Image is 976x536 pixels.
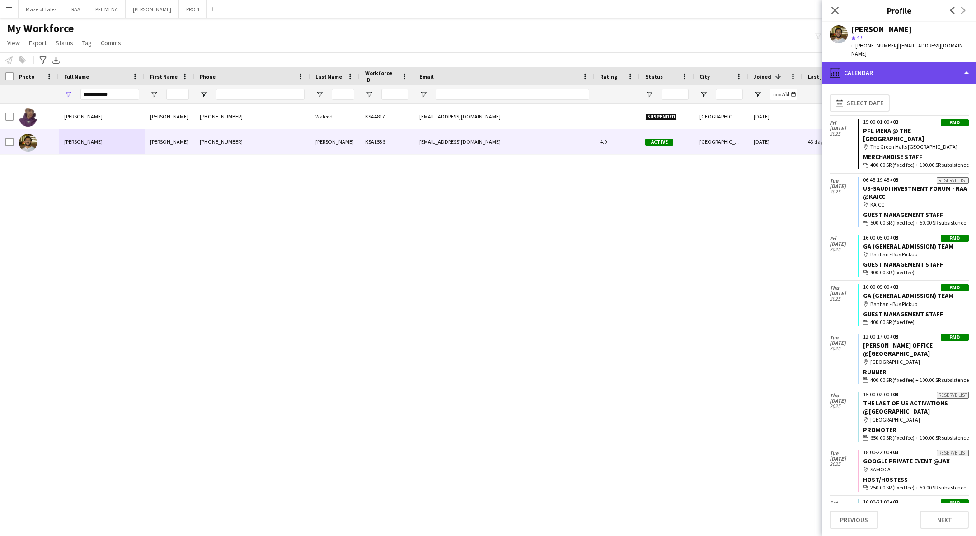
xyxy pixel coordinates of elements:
[145,104,194,129] div: [PERSON_NAME]
[863,310,969,318] div: Guest Management Staff
[822,5,976,16] h3: Profile
[830,500,858,506] span: Sat
[52,37,77,49] a: Status
[365,70,398,83] span: Workforce ID
[38,55,48,66] app-action-btn: Advanced filters
[870,434,969,442] span: 650.00 SR (fixed fee) + 100.00 SR subsistence
[200,90,208,99] button: Open Filter Menu
[863,201,969,209] div: KAICC
[645,73,663,80] span: Status
[937,392,969,399] div: Reserve list
[699,73,710,80] span: City
[941,235,969,242] div: Paid
[699,90,708,99] button: Open Filter Menu
[830,296,858,301] span: 2025
[179,0,207,18] button: PRO 4
[863,250,969,259] div: Banban - Bus Pickup
[822,62,976,84] div: Calendar
[64,73,89,80] span: Full Name
[920,511,969,529] button: Next
[830,291,858,296] span: [DATE]
[863,499,969,505] div: 16:00-21:00
[80,89,139,100] input: Full Name Filter Input
[19,0,64,18] button: Maze of Tales
[889,449,898,456] span: +03
[830,340,858,346] span: [DATE]
[830,131,858,136] span: 2025
[802,129,857,154] div: 43 days
[25,37,50,49] a: Export
[889,283,898,290] span: +03
[51,55,61,66] app-action-btn: Export XLSX
[830,451,858,456] span: Tue
[19,73,34,80] span: Photo
[863,184,967,201] a: US-SAUDI INVESTMENT FORUM - RAA @KAICC
[419,73,434,80] span: Email
[365,90,373,99] button: Open Filter Menu
[863,284,969,290] div: 16:00-05:00
[830,346,858,351] span: 2025
[600,73,617,80] span: Rating
[150,73,178,80] span: First Name
[194,129,310,154] div: [PHONE_NUMBER]
[645,90,653,99] button: Open Filter Menu
[64,90,72,99] button: Open Filter Menu
[863,334,969,339] div: 12:00-17:00
[88,0,126,18] button: PFL MENA
[64,113,103,120] span: [PERSON_NAME]
[748,129,802,154] div: [DATE]
[863,368,969,376] div: Runner
[694,104,748,129] div: [GEOGRAPHIC_DATA]
[830,189,858,194] span: 2025
[889,176,898,183] span: +03
[79,37,95,49] a: Tag
[863,300,969,308] div: Banban - Bus Pickup
[863,242,953,250] a: GA (GENERAL ADMISSION) TEAM
[863,465,969,474] div: SAMOCA
[863,235,969,240] div: 16:00-05:00
[166,89,189,100] input: First Name Filter Input
[754,90,762,99] button: Open Filter Menu
[870,161,969,169] span: 400.00 SR (fixed fee) + 100.00 SR subsistence
[941,284,969,291] div: Paid
[870,268,915,277] span: 400.00 SR (fixed fee)
[830,335,858,340] span: Tue
[419,90,427,99] button: Open Filter Menu
[830,398,858,404] span: [DATE]
[863,292,953,300] a: GA (GENERAL ADMISSION) TEAM
[941,499,969,506] div: Paid
[937,450,969,456] div: Reserve list
[645,139,673,146] span: Active
[200,73,216,80] span: Phone
[830,285,858,291] span: Thu
[315,90,324,99] button: Open Filter Menu
[126,0,179,18] button: [PERSON_NAME]
[830,247,858,252] span: 2025
[19,108,37,127] img: abdullah Waleed
[863,260,969,268] div: Guest Management Staff
[7,22,74,35] span: My Workforce
[863,392,969,397] div: 15:00-02:00
[863,211,969,219] div: Guest Management Staff
[82,39,92,47] span: Tag
[863,475,969,484] div: Host/Hostess
[863,450,969,455] div: 18:00-22:00
[851,42,966,57] span: | [EMAIL_ADDRESS][DOMAIN_NAME]
[937,177,969,184] div: Reserve list
[830,183,858,189] span: [DATE]
[808,73,828,80] span: Last job
[64,0,88,18] button: RAA
[332,89,354,100] input: Last Name Filter Input
[863,416,969,424] div: [GEOGRAPHIC_DATA]
[889,118,898,125] span: +03
[857,34,863,41] span: 4.9
[662,89,689,100] input: Status Filter Input
[4,37,23,49] a: View
[194,104,310,129] div: [PHONE_NUMBER]
[19,134,37,152] img: Abdullah Wagih
[414,104,595,129] div: [EMAIL_ADDRESS][DOMAIN_NAME]
[381,89,408,100] input: Workforce ID Filter Input
[830,120,858,126] span: Fri
[645,113,677,120] span: Suspended
[851,25,912,33] div: [PERSON_NAME]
